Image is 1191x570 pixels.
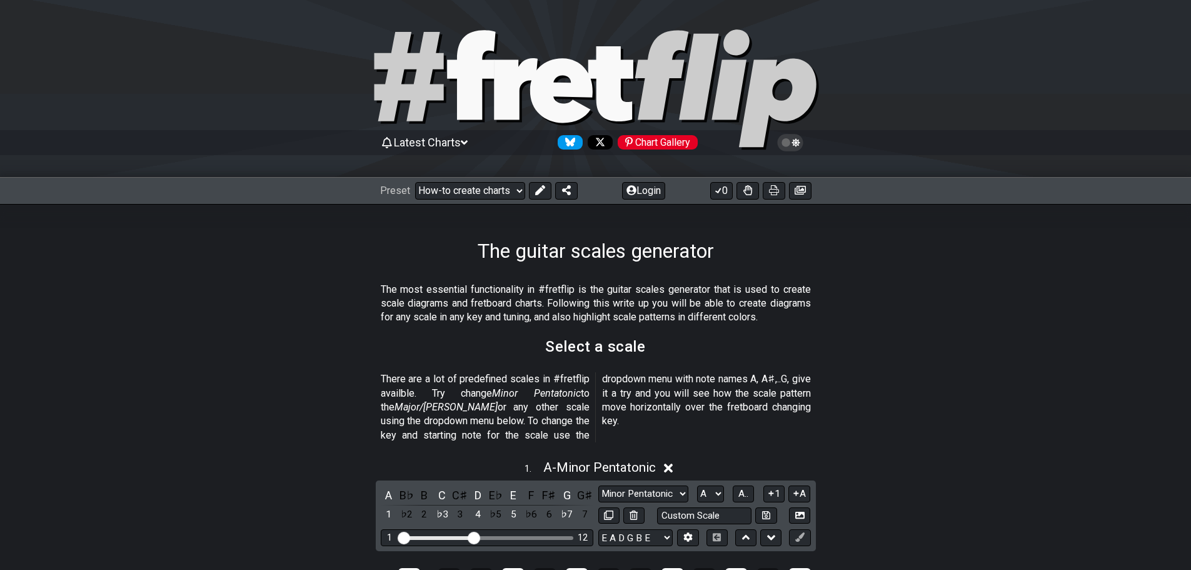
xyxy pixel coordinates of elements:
button: Create Image [789,507,810,524]
button: Edit Preset [529,182,551,200]
div: 12 [578,532,588,543]
div: toggle pitch class [470,487,486,504]
p: There are a lot of predefined scales in #fretflip availble. Try change to the or any other scale ... [381,372,811,442]
select: Preset [415,182,525,200]
div: toggle pitch class [398,487,415,504]
h2: Select a scale [545,340,645,354]
p: The most essential functionality in #fretflip is the guitar scales generator that is used to crea... [381,283,811,325]
button: Copy [598,507,620,524]
div: 1 [387,532,392,543]
div: toggle scale degree [452,506,468,523]
button: Delete [623,507,645,524]
a: Follow #fretflip at Bluesky [553,135,583,150]
a: #fretflip at Pinterest [613,135,698,150]
button: Toggle Dexterity for all fretkits [736,182,759,200]
div: toggle pitch class [505,487,521,504]
div: toggle scale degree [470,506,486,523]
div: toggle scale degree [541,506,557,523]
button: Login [622,182,665,200]
em: Major/[PERSON_NAME] [394,401,498,413]
div: toggle scale degree [398,506,415,523]
div: toggle pitch class [523,487,540,504]
span: Toggle light / dark theme [783,137,798,148]
button: 1 [763,486,785,502]
button: A [788,486,810,502]
div: toggle scale degree [523,506,540,523]
span: Latest Charts [394,136,461,149]
button: Toggle horizontal chord view [706,529,728,546]
em: Minor Pentatonic [492,387,580,399]
div: toggle scale degree [488,506,504,523]
button: Move up [735,529,756,546]
div: toggle pitch class [559,487,575,504]
div: toggle pitch class [381,487,397,504]
button: 0 [710,182,733,200]
button: Store user defined scale [755,507,776,524]
div: toggle scale degree [505,506,521,523]
div: Chart Gallery [618,135,698,150]
div: toggle pitch class [416,487,433,504]
div: toggle scale degree [434,506,450,523]
select: Scale [598,486,688,502]
span: A - Minor Pentatonic [543,460,656,475]
span: A.. [738,488,748,499]
div: toggle pitch class [541,487,557,504]
span: Preset [380,185,410,196]
select: Tonic/Root [697,486,724,502]
span: 1 . [525,462,543,476]
button: Move down [760,529,781,546]
button: A.. [733,486,754,502]
a: Follow #fretflip at X [583,135,613,150]
button: Create image [789,182,812,200]
div: toggle scale degree [416,506,433,523]
div: Visible fret range [381,529,593,546]
div: toggle pitch class [452,487,468,504]
div: toggle pitch class [488,487,504,504]
button: Edit Tuning [677,529,698,546]
div: toggle scale degree [559,506,575,523]
select: Tuning [598,529,673,546]
div: toggle pitch class [434,487,450,504]
button: First click edit preset to enable marker editing [789,529,810,546]
button: Share Preset [555,182,578,200]
div: toggle scale degree [381,506,397,523]
h1: The guitar scales generator [478,239,714,263]
div: toggle scale degree [576,506,593,523]
div: toggle pitch class [576,487,593,504]
button: Print [763,182,785,200]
